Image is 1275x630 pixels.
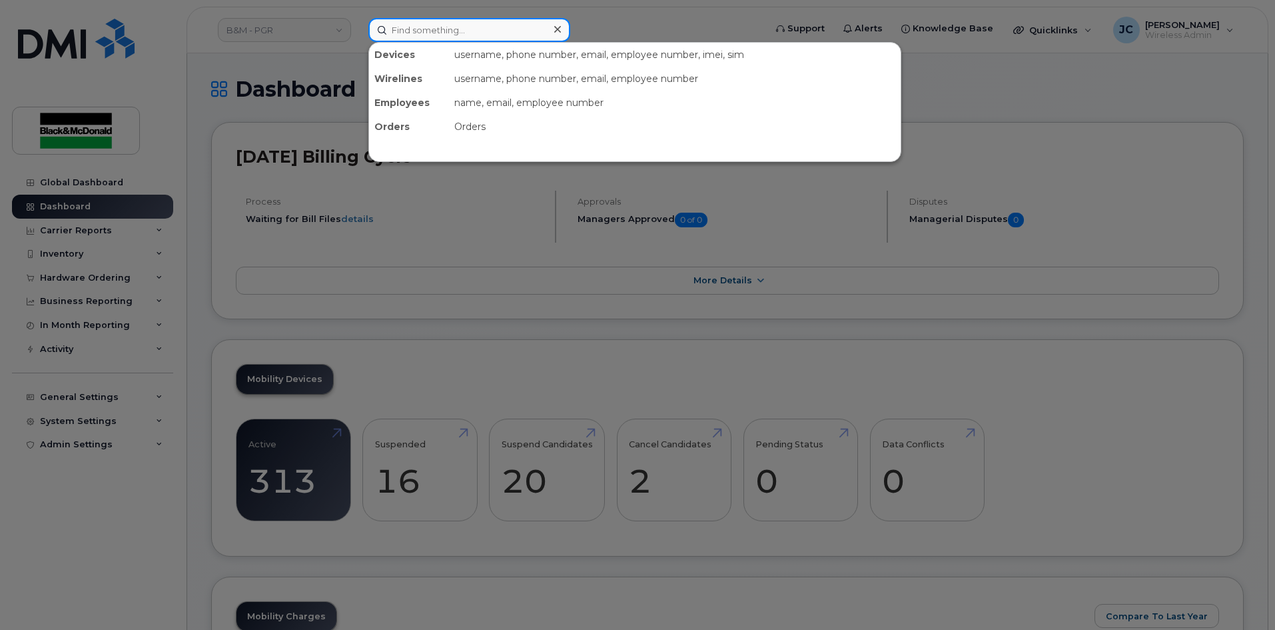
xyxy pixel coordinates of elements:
[449,43,901,67] div: username, phone number, email, employee number, imei, sim
[369,115,449,139] div: Orders
[449,115,901,139] div: Orders
[449,67,901,91] div: username, phone number, email, employee number
[369,91,449,115] div: Employees
[369,67,449,91] div: Wirelines
[449,91,901,115] div: name, email, employee number
[369,43,449,67] div: Devices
